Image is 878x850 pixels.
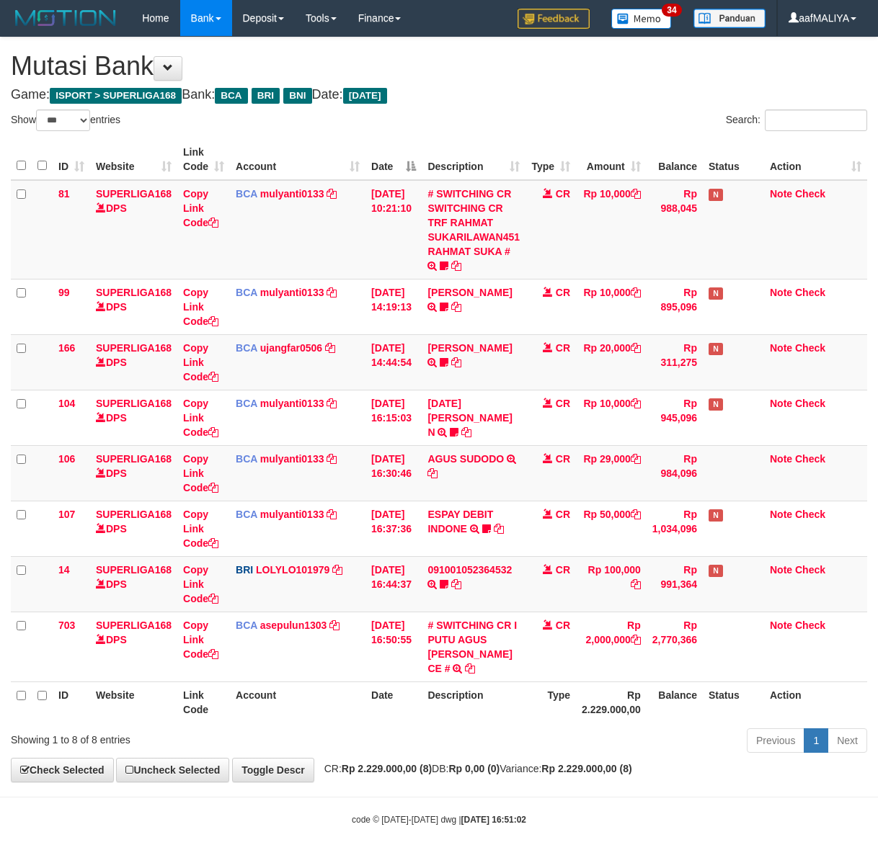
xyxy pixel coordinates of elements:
[795,564,825,576] a: Check
[11,7,120,29] img: MOTION_logo.png
[556,509,570,520] span: CR
[96,509,172,520] a: SUPERLIGA168
[236,509,257,520] span: BCA
[11,52,867,81] h1: Mutasi Bank
[576,139,647,180] th: Amount: activate to sort column ascending
[252,88,280,104] span: BRI
[183,509,218,549] a: Copy Link Code
[526,681,576,722] th: Type
[327,509,337,520] a: Copy mulyanti0133 to clipboard
[236,564,253,576] span: BRI
[703,681,764,722] th: Status
[53,681,90,722] th: ID
[726,109,867,131] label: Search:
[53,139,90,180] th: ID: activate to sort column ascending
[451,357,461,368] a: Copy NOVEN ELING PRAYOG to clipboard
[795,398,825,409] a: Check
[58,188,70,200] span: 81
[709,565,723,577] span: Has Note
[96,619,172,631] a: SUPERLIGA168
[183,453,218,493] a: Copy Link Code
[183,287,218,327] a: Copy Link Code
[230,681,365,722] th: Account
[343,88,387,104] span: [DATE]
[365,180,422,279] td: [DATE] 10:21:10
[556,188,570,200] span: CR
[342,763,432,774] strong: Rp 2.229.000,00 (8)
[90,334,177,390] td: DPS
[770,619,792,631] a: Note
[795,453,825,465] a: Check
[518,9,590,29] img: Feedback.jpg
[58,287,70,298] span: 99
[183,619,218,660] a: Copy Link Code
[631,509,641,520] a: Copy Rp 50,000 to clipboard
[183,564,218,604] a: Copy Link Code
[260,509,324,520] a: mulyanti0133
[709,287,723,300] span: Has Note
[631,398,641,409] a: Copy Rp 10,000 to clipboard
[236,342,257,354] span: BCA
[747,728,804,753] a: Previous
[11,727,355,747] div: Showing 1 to 8 of 8 entries
[90,556,177,612] td: DPS
[365,612,422,681] td: [DATE] 16:50:55
[90,501,177,556] td: DPS
[770,398,792,409] a: Note
[631,342,641,354] a: Copy Rp 20,000 to clipboard
[11,88,867,102] h4: Game: Bank: Date:
[427,509,493,534] a: ESPAY DEBIT INDONE
[215,88,247,104] span: BCA
[327,453,337,465] a: Copy mulyanti0133 to clipboard
[96,188,172,200] a: SUPERLIGA168
[647,139,703,180] th: Balance
[317,763,632,774] span: CR: DB: Variance:
[236,287,257,298] span: BCA
[576,681,647,722] th: Rp 2.229.000,00
[422,681,526,722] th: Description
[260,188,324,200] a: mulyanti0133
[11,109,120,131] label: Show entries
[352,815,526,825] small: code © [DATE]-[DATE] dwg |
[58,342,75,354] span: 166
[631,453,641,465] a: Copy Rp 29,000 to clipboard
[90,279,177,334] td: DPS
[365,681,422,722] th: Date
[795,287,825,298] a: Check
[58,398,75,409] span: 104
[329,619,340,631] a: Copy asepulun1303 to clipboard
[365,445,422,501] td: [DATE] 16:30:46
[662,4,681,17] span: 34
[576,334,647,390] td: Rp 20,000
[427,342,512,354] a: [PERSON_NAME]
[58,453,75,465] span: 106
[795,342,825,354] a: Check
[576,279,647,334] td: Rp 10,000
[365,279,422,334] td: [DATE] 14:19:13
[256,564,329,576] a: LOLYLO101979
[96,564,172,576] a: SUPERLIGA168
[283,88,311,104] span: BNI
[576,390,647,445] td: Rp 10,000
[365,334,422,390] td: [DATE] 14:44:54
[260,342,322,354] a: ujangfar0506
[709,189,723,201] span: Has Note
[709,398,723,411] span: Has Note
[576,556,647,612] td: Rp 100,000
[96,342,172,354] a: SUPERLIGA168
[647,501,703,556] td: Rp 1,034,096
[327,188,337,200] a: Copy mulyanti0133 to clipboard
[427,398,512,438] a: [DATE] [PERSON_NAME] N
[427,453,504,465] a: AGUS SUDODO
[703,139,764,180] th: Status
[177,139,230,180] th: Link Code: activate to sort column ascending
[647,180,703,279] td: Rp 988,045
[764,681,867,722] th: Action
[526,139,576,180] th: Type: activate to sort column ascending
[631,578,641,590] a: Copy Rp 100,000 to clipboard
[365,139,422,180] th: Date: activate to sort column descending
[116,758,229,782] a: Uncheck Selected
[36,109,90,131] select: Showentries
[770,453,792,465] a: Note
[576,445,647,501] td: Rp 29,000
